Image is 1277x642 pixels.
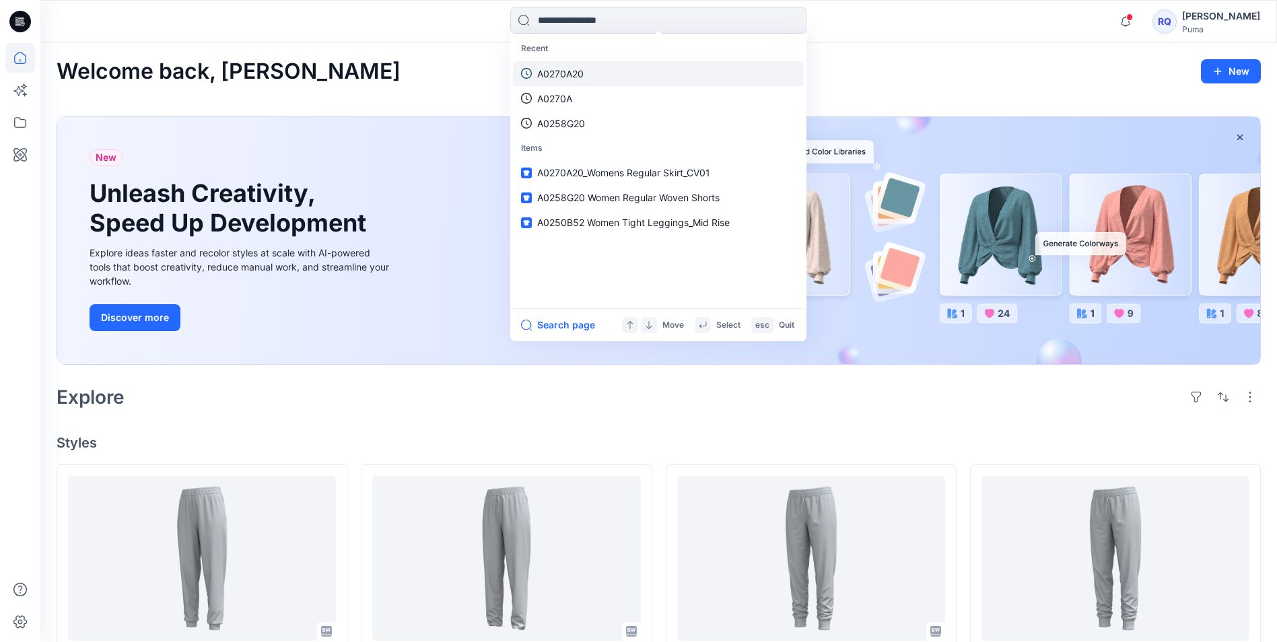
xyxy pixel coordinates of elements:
h2: Explore [57,386,125,408]
button: Search page [521,317,595,333]
div: [PERSON_NAME] [1182,8,1260,24]
a: A0250B52 Women Tight Leggings_Mid Rise [513,210,804,235]
p: Select [716,318,740,332]
p: Items [513,136,804,161]
span: A0270A20_Womens Regular Skirt_CV01 [537,167,710,178]
a: A0250K20_Womens Regular Pes Tricot Knit Pants_High Rise_Open Hem_CV02 [372,476,640,641]
h2: Welcome back, [PERSON_NAME] [57,59,401,84]
div: Explore ideas faster and recolor styles at scale with AI-powered tools that boost creativity, red... [90,246,392,288]
a: A0270A [513,86,804,111]
a: A0250K20_Womens Regular Pes Tricot Knit Pants_Mid Rise_Closed cuff_CV01 [981,476,1249,641]
a: A0270A20 [513,61,804,86]
span: New [96,149,116,166]
p: esc [755,318,769,332]
a: A0250K20_Womens Regular Pes Tricot Knit Pants_High Rise_Closed cuff_CV01 [68,476,336,641]
span: A0250B52 Women Tight Leggings_Mid Rise [537,217,730,228]
h1: Unleash Creativity, Speed Up Development [90,179,372,237]
a: Discover more [90,304,392,331]
p: A0258G20 [537,116,585,131]
p: Recent [513,36,804,61]
div: Puma [1182,24,1260,34]
span: A0258G20 Women Regular Woven Shorts [537,192,720,203]
p: Quit [779,318,794,332]
p: Move [662,318,684,332]
div: RQ [1152,9,1177,34]
button: New [1201,59,1261,83]
p: A0270A20 [537,67,584,81]
a: A0258G20 [513,111,804,136]
h4: Styles [57,435,1261,451]
button: Discover more [90,304,180,331]
p: A0270A [537,92,572,106]
a: A0270A20_Womens Regular Skirt_CV01 [513,160,804,185]
a: A0258G20 Women Regular Woven Shorts [513,185,804,210]
a: A0250K20_Womens Regular Pes Tricot Knit Pants_Mid Rise_Closed cuff_CV01 [677,476,945,641]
